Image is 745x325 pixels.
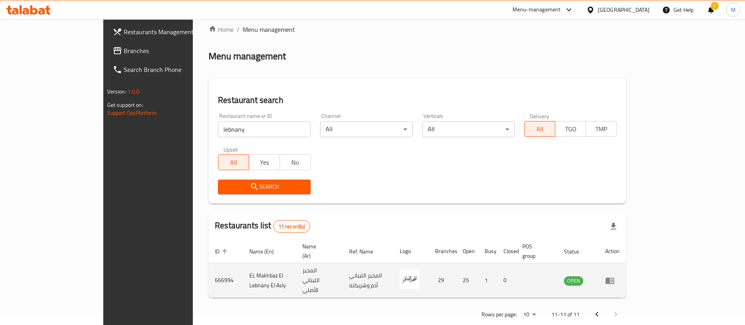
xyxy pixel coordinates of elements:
span: M [731,6,736,14]
button: Search [218,180,311,194]
input: Search for restaurant name or ID.. [218,121,311,137]
td: 29 [429,263,456,298]
label: Upsell [223,147,238,152]
span: Menu management [243,25,295,34]
span: Version: [107,86,126,97]
h2: Menu management [209,50,286,62]
span: Branches [124,46,221,55]
a: Support.OpsPlatform [107,108,157,118]
button: TMP [586,121,617,137]
th: Branches [429,239,456,263]
a: Search Branch Phone [106,60,228,79]
h2: Restaurant search [218,94,617,106]
span: Yes [252,157,276,168]
span: Ref. Name [349,247,383,256]
th: Open [456,239,478,263]
span: Name (En) [249,247,284,256]
td: 1 [478,263,497,298]
table: enhanced table [209,239,626,298]
label: Delivery [530,113,549,119]
button: Previous page [588,305,606,324]
span: Search [224,182,304,192]
img: EL Makhbaz El Lebnany El Asly [400,269,419,289]
button: Yes [249,154,280,170]
span: TGO [558,123,583,135]
td: المخبز اللبناني أدم وشريكته [343,263,394,298]
div: All [320,121,413,137]
span: 11 record(s) [274,223,310,230]
button: All [524,121,555,137]
td: 25 [456,263,478,298]
div: Total records count [273,220,310,233]
td: 0 [497,263,516,298]
td: EL Makhbaz El Lebnany El Asly [243,263,296,298]
span: 1.0.0 [128,86,140,97]
div: [GEOGRAPHIC_DATA] [598,6,650,14]
div: All [422,121,515,137]
nav: breadcrumb [209,25,626,34]
span: Search Branch Phone [124,65,221,74]
div: OPEN [564,276,583,286]
th: Action [599,239,626,263]
span: All [528,123,552,135]
span: All [221,157,246,168]
p: 11-11 of 11 [551,310,580,319]
span: TMP [589,123,613,135]
span: Restaurants Management [124,27,221,37]
td: المخبز اللبناني الأصلي [296,263,343,298]
button: TGO [555,121,586,137]
a: Branches [106,41,228,60]
span: No [283,157,308,168]
span: POS group [522,242,549,261]
div: Export file [604,217,623,236]
th: Busy [478,239,497,263]
div: Rows per page: [520,309,539,321]
button: No [280,154,311,170]
div: Menu-management [513,5,561,15]
span: ID [215,247,230,256]
p: Rows per page: [481,310,517,319]
span: OPEN [564,276,583,285]
li: / [237,25,240,34]
th: Closed [497,239,516,263]
h2: Restaurants list [215,220,310,233]
span: Get support on: [107,100,143,110]
button: All [218,154,249,170]
span: Name (Ar) [302,242,334,261]
a: Restaurants Management [106,22,228,41]
span: Status [564,247,589,256]
th: Logo [394,239,429,263]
